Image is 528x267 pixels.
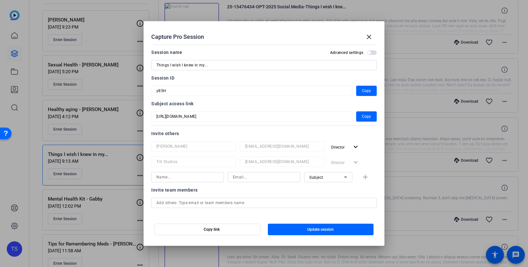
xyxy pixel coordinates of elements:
input: Session OTP [156,87,347,95]
input: Add others: Type email or team members name [156,199,372,207]
button: Director [329,141,362,153]
span: Director [331,145,345,150]
span: Copy [362,87,371,95]
button: Copy [356,111,377,122]
button: Update session [268,224,374,235]
h2: Advanced settings [330,50,363,55]
input: Name... [156,142,231,150]
span: Update session [307,227,334,232]
div: Invite team members [151,186,377,194]
span: Copy [362,113,371,120]
div: Session ID [151,74,377,82]
input: Name... [156,158,231,166]
input: Email... [233,173,295,181]
input: Session OTP [156,113,347,120]
div: Session name [151,48,182,56]
span: Subject [309,175,323,180]
div: Subject access link [151,100,377,108]
input: Email... [245,158,320,166]
button: Copy link [154,224,260,235]
mat-icon: expand_more [352,143,360,151]
button: Copy [356,86,377,96]
mat-icon: close [365,33,373,41]
input: Name... [156,173,219,181]
input: Email... [245,142,320,150]
input: Enter Session Name [156,61,372,69]
span: Copy link [204,227,220,232]
div: Capture Pro Session [151,29,377,45]
div: Invite others [151,130,377,137]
